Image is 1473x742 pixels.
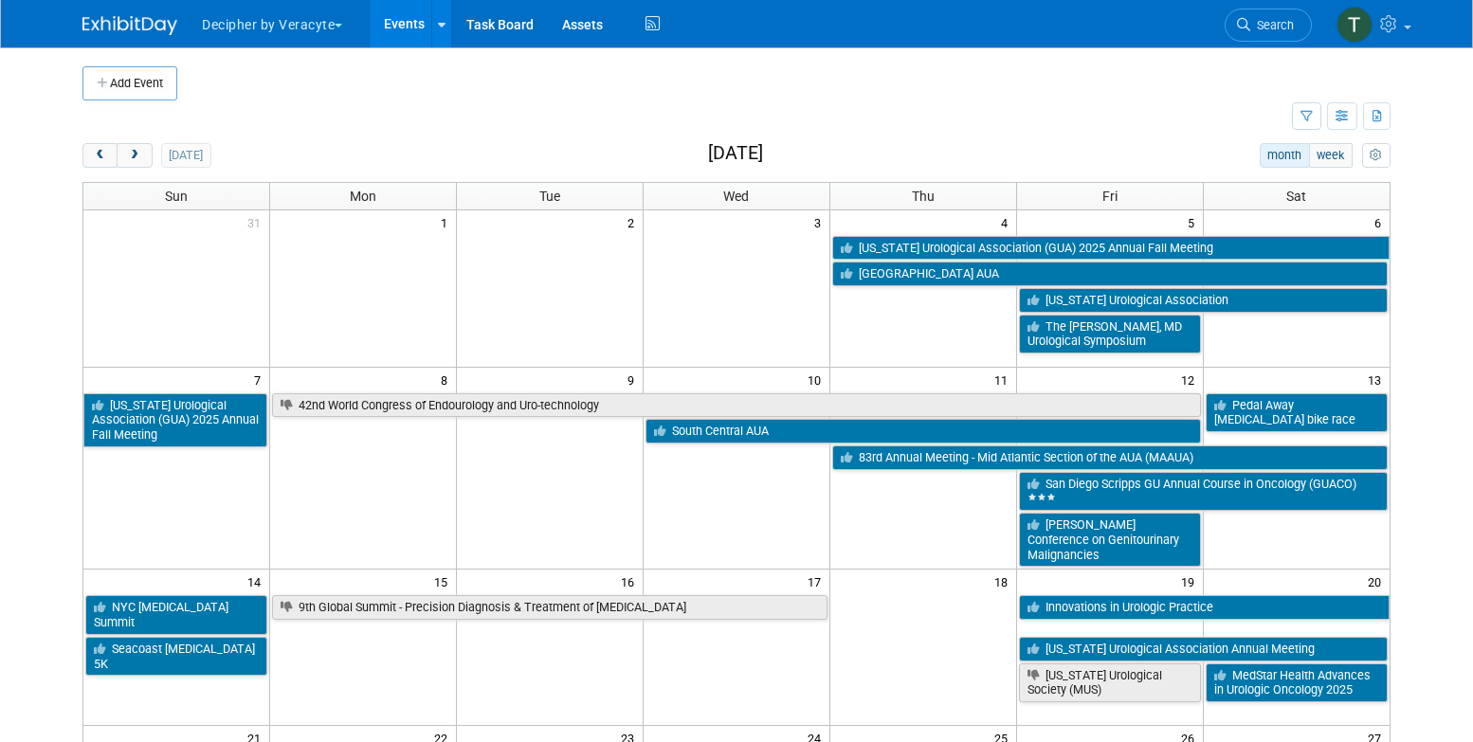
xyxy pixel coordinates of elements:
[1309,143,1353,168] button: week
[165,189,188,204] span: Sun
[1019,595,1390,620] a: Innovations in Urologic Practice
[439,368,456,391] span: 8
[117,143,152,168] button: next
[272,595,827,620] a: 9th Global Summit - Precision Diagnosis & Treatment of [MEDICAL_DATA]
[832,262,1388,286] a: [GEOGRAPHIC_DATA] AUA
[812,210,829,234] span: 3
[832,236,1390,261] a: [US_STATE] Urological Association (GUA) 2025 Annual Fall Meeting
[82,143,118,168] button: prev
[832,445,1388,470] a: 83rd Annual Meeting - Mid Atlantic Section of the AUA (MAAUA)
[1019,288,1388,313] a: [US_STATE] Urological Association
[1019,513,1201,567] a: [PERSON_NAME] Conference on Genitourinary Malignancies
[1260,143,1310,168] button: month
[1179,570,1203,593] span: 19
[350,189,376,204] span: Mon
[992,570,1016,593] span: 18
[252,368,269,391] span: 7
[806,368,829,391] span: 10
[539,189,560,204] span: Tue
[1370,150,1382,162] i: Personalize Calendar
[1019,472,1388,511] a: San Diego Scripps GU Annual Course in Oncology (GUACO)
[85,637,267,676] a: Seacoast [MEDICAL_DATA] 5K
[1337,7,1373,43] img: Tony Alvarado
[1019,315,1201,353] a: The [PERSON_NAME], MD Urological Symposium
[432,570,456,593] span: 15
[245,210,269,234] span: 31
[272,393,1200,418] a: 42nd World Congress of Endourology and Uro-technology
[1102,189,1118,204] span: Fri
[806,570,829,593] span: 17
[626,368,643,391] span: 9
[1373,210,1390,234] span: 6
[85,595,267,634] a: NYC [MEDICAL_DATA] Summit
[161,143,211,168] button: [DATE]
[626,210,643,234] span: 2
[83,393,267,447] a: [US_STATE] Urological Association (GUA) 2025 Annual Fall Meeting
[1186,210,1203,234] span: 5
[439,210,456,234] span: 1
[82,66,177,100] button: Add Event
[646,419,1201,443] a: South Central AUA
[1019,637,1388,661] a: [US_STATE] Urological Association Annual Meeting
[1366,368,1390,391] span: 13
[723,189,749,204] span: Wed
[912,189,935,204] span: Thu
[1286,189,1306,204] span: Sat
[1019,663,1201,702] a: [US_STATE] Urological Society (MUS)
[1206,393,1388,432] a: Pedal Away [MEDICAL_DATA] bike race
[1206,663,1388,702] a: MedStar Health Advances in Urologic Oncology 2025
[619,570,643,593] span: 16
[999,210,1016,234] span: 4
[1362,143,1391,168] button: myCustomButton
[1250,18,1294,32] span: Search
[708,143,763,164] h2: [DATE]
[1179,368,1203,391] span: 12
[245,570,269,593] span: 14
[82,16,177,35] img: ExhibitDay
[992,368,1016,391] span: 11
[1225,9,1312,42] a: Search
[1366,570,1390,593] span: 20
